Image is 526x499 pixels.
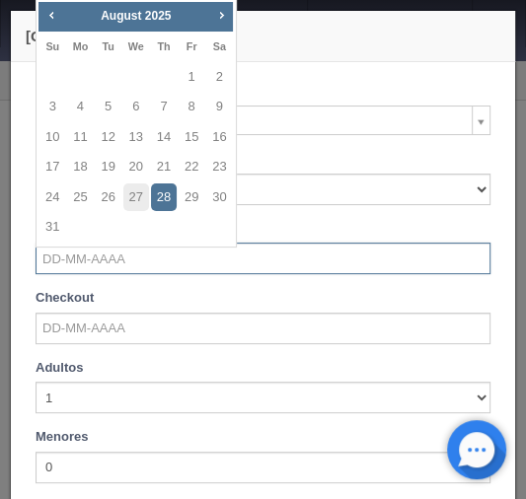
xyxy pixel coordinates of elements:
span: Sunday [45,40,59,52]
a: 14 [151,123,177,152]
a: 13 [123,123,149,152]
input: DD-MM-AAAA [36,243,490,274]
span: Monday [73,40,89,52]
label: Checkout [36,289,94,308]
span: Next [213,7,229,23]
a: 11 [67,123,93,152]
a: 24 [39,183,65,212]
a: Suite King Size [36,106,490,135]
a: 5 [96,93,121,121]
a: 28 [151,183,177,212]
span: Thursday [157,40,170,52]
a: 23 [206,153,232,181]
a: 20 [123,153,149,181]
span: 2025 [145,9,172,23]
a: Next [210,4,232,26]
a: 26 [96,183,121,212]
a: 18 [67,153,93,181]
a: 9 [206,93,232,121]
a: Prev [40,4,62,26]
a: 15 [179,123,204,152]
a: 3 [39,93,65,121]
span: Saturday [213,40,226,52]
a: 16 [206,123,232,152]
a: 2 [206,63,232,92]
span: Wednesday [128,40,144,52]
a: 31 [39,213,65,242]
a: 19 [96,153,121,181]
a: 6 [123,93,149,121]
a: 22 [179,153,204,181]
a: 27 [123,183,149,212]
a: 1 [179,63,204,92]
h4: [GEOGRAPHIC_DATA] [26,26,500,46]
span: Tuesday [102,40,113,52]
a: 10 [39,123,65,152]
span: Prev [43,7,59,23]
a: 17 [39,153,65,181]
span: Suite King Size [44,107,464,136]
a: 4 [67,93,93,121]
label: Menores [36,428,88,447]
input: DD-MM-AAAA [36,313,490,344]
a: 29 [179,183,204,212]
a: 12 [96,123,121,152]
a: 25 [67,183,93,212]
label: Adultos [36,359,83,378]
a: 30 [206,183,232,212]
a: 7 [151,93,177,121]
a: 8 [179,93,204,121]
span: August [101,9,141,23]
a: 21 [151,153,177,181]
span: Friday [187,40,197,52]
